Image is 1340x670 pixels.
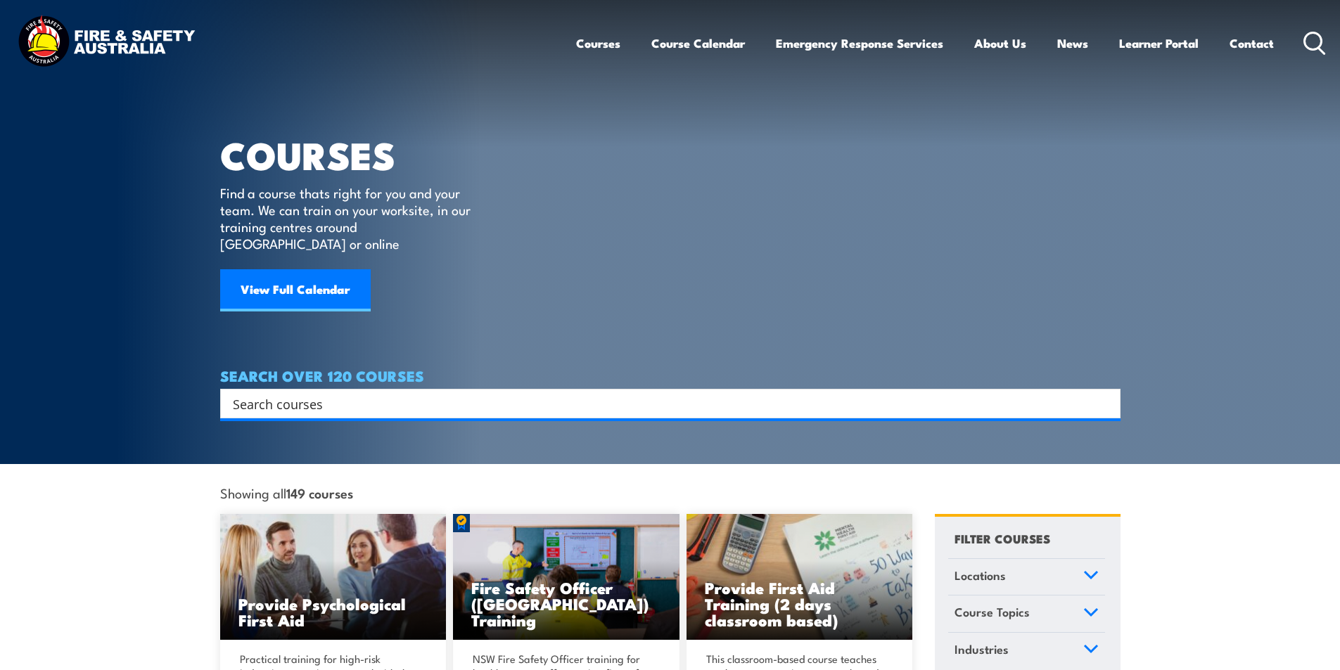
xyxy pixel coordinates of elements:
[220,514,447,640] img: Mental Health First Aid Training Course from Fire & Safety Australia
[453,514,679,640] img: Fire Safety Advisor
[687,514,913,640] img: Mental Health First Aid Training (Standard) – Classroom
[236,394,1092,413] form: Search form
[955,566,1006,585] span: Locations
[220,514,447,640] a: Provide Psychological First Aid
[948,559,1105,595] a: Locations
[955,640,1009,659] span: Industries
[220,184,477,252] p: Find a course thats right for you and your team. We can train on your worksite, in our training c...
[955,529,1050,548] h4: FILTER COURSES
[220,269,371,311] a: View Full Calendar
[220,368,1121,383] h4: SEARCH OVER 120 COURSES
[233,393,1090,414] input: Search input
[974,25,1026,62] a: About Us
[651,25,745,62] a: Course Calendar
[576,25,620,62] a: Courses
[687,514,913,640] a: Provide First Aid Training (2 days classroom based)
[238,595,428,628] h3: Provide Psychological First Aid
[453,514,679,640] a: Fire Safety Officer ([GEOGRAPHIC_DATA]) Training
[776,25,943,62] a: Emergency Response Services
[1230,25,1274,62] a: Contact
[1096,394,1116,413] button: Search magnifier button
[1119,25,1199,62] a: Learner Portal
[1057,25,1088,62] a: News
[705,579,895,628] h3: Provide First Aid Training (2 days classroom based)
[955,603,1030,621] span: Course Topics
[948,595,1105,632] a: Course Topics
[220,485,353,500] span: Showing all
[220,138,491,171] h1: COURSES
[286,483,353,502] strong: 149 courses
[948,633,1105,669] a: Industries
[471,579,661,628] h3: Fire Safety Officer ([GEOGRAPHIC_DATA]) Training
